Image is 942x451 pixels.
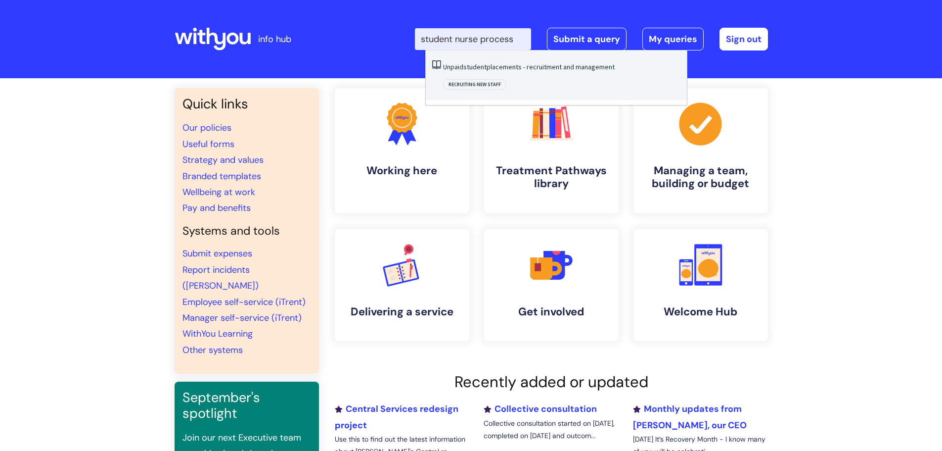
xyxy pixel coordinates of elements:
[343,305,461,318] h4: Delivering a service
[641,305,760,318] h4: Welcome Hub
[335,403,458,431] a: Central Services redesign project
[492,305,611,318] h4: Get involved
[258,31,291,47] p: info hub
[182,96,311,112] h3: Quick links
[443,62,615,71] a: Unpaidstudentplacements - recruitment and management
[182,312,302,324] a: Manager self-service (iTrent)
[484,88,619,213] a: Treatment Pathways library
[335,229,469,341] a: Delivering a service
[182,296,306,308] a: Employee self-service (iTrent)
[443,79,506,90] span: Recruiting new staff
[492,164,611,191] h4: Treatment Pathways library
[463,62,487,71] span: student
[642,28,704,50] a: My queries
[182,122,231,134] a: Our policies
[343,164,461,177] h4: Working here
[182,202,251,214] a: Pay and benefits
[415,28,768,50] div: | -
[633,229,768,341] a: Welcome Hub
[719,28,768,50] a: Sign out
[182,344,243,356] a: Other systems
[182,328,253,340] a: WithYou Learning
[182,154,264,166] a: Strategy and values
[182,186,255,198] a: Wellbeing at work
[633,88,768,213] a: Managing a team, building or budget
[641,164,760,191] h4: Managing a team, building or budget
[484,403,597,415] a: Collective consultation
[484,417,618,442] p: Collective consultation started on [DATE], completed on [DATE] and outcom...
[182,264,259,292] a: Report incidents ([PERSON_NAME])
[335,88,469,213] a: Working here
[182,390,311,422] h3: September's spotlight
[633,403,747,431] a: Monthly updates from [PERSON_NAME], our CEO
[182,248,252,259] a: Submit expenses
[182,224,311,238] h4: Systems and tools
[415,28,531,50] input: Search
[547,28,627,50] a: Submit a query
[182,170,261,182] a: Branded templates
[484,229,619,341] a: Get involved
[182,138,234,150] a: Useful forms
[335,373,768,391] h2: Recently added or updated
